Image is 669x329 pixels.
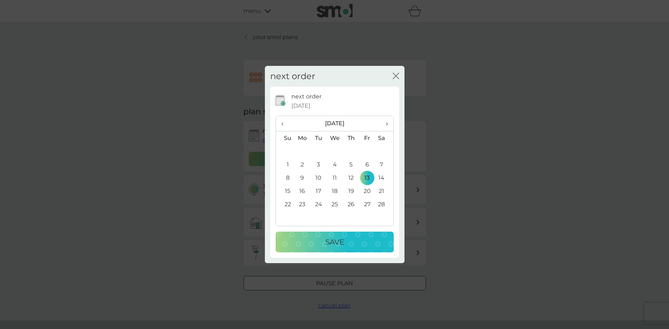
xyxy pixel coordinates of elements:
[326,198,343,211] td: 25
[294,184,311,198] td: 16
[276,184,294,198] td: 15
[375,171,393,184] td: 14
[343,131,359,145] th: Th
[310,171,326,184] td: 10
[359,171,375,184] td: 13
[310,158,326,171] td: 3
[343,171,359,184] td: 12
[343,184,359,198] td: 19
[276,171,294,184] td: 8
[343,198,359,211] td: 26
[375,131,393,145] th: Sa
[276,198,294,211] td: 22
[326,184,343,198] td: 18
[294,158,311,171] td: 2
[310,184,326,198] td: 17
[375,158,393,171] td: 7
[294,131,311,145] th: Mo
[310,131,326,145] th: Tu
[270,71,315,82] h2: next order
[276,158,294,171] td: 1
[294,171,311,184] td: 9
[294,116,375,131] th: [DATE]
[359,131,375,145] th: Fr
[310,198,326,211] td: 24
[359,198,375,211] td: 27
[343,158,359,171] td: 5
[326,171,343,184] td: 11
[375,184,393,198] td: 21
[359,184,375,198] td: 20
[326,158,343,171] td: 4
[359,158,375,171] td: 6
[393,73,399,80] button: close
[326,131,343,145] th: We
[291,101,310,111] span: [DATE]
[281,116,289,131] span: ‹
[294,198,311,211] td: 23
[375,198,393,211] td: 28
[276,131,294,145] th: Su
[380,116,388,131] span: ›
[325,236,344,248] p: Save
[276,232,394,252] button: Save
[291,92,321,101] p: next order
